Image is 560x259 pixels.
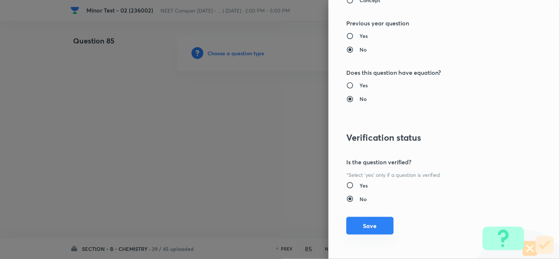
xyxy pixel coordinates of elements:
h5: Does this question have equation? [346,68,518,77]
h6: No [360,95,367,103]
h6: No [360,195,367,203]
h3: Verification status [346,132,518,143]
h6: No [360,46,367,53]
h5: Previous year question [346,19,518,28]
h6: Yes [360,182,368,189]
h5: Is the question verified? [346,158,518,167]
p: *Select 'yes' only if a question is verified [346,171,518,179]
button: Save [346,217,394,235]
h6: Yes [360,81,368,89]
h6: Yes [360,32,368,40]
